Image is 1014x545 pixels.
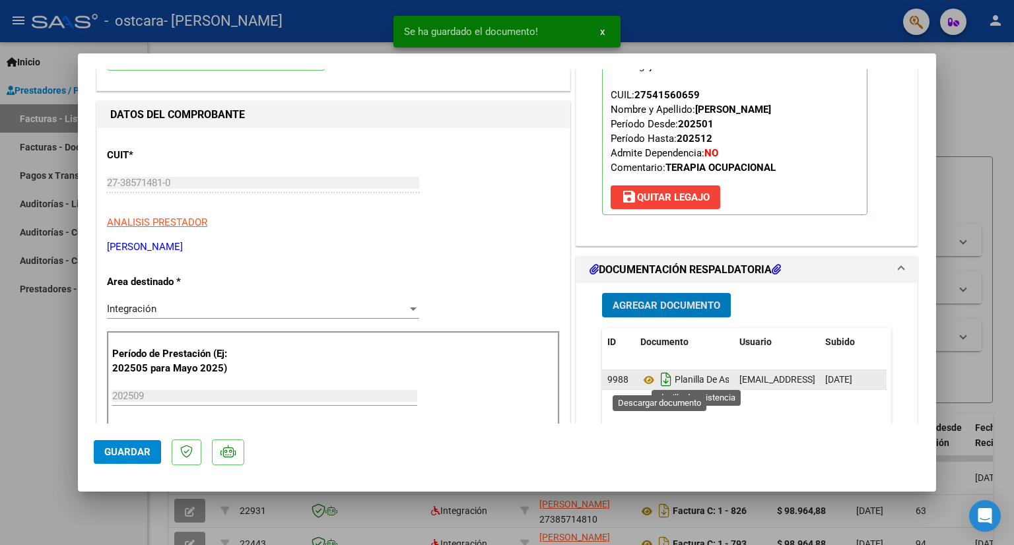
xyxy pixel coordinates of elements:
div: Open Intercom Messenger [969,500,1001,532]
datatable-header-cell: Usuario [734,328,820,356]
strong: [PERSON_NAME] [695,104,771,115]
p: CUIT [107,148,243,163]
span: Subido [825,337,855,347]
span: Se ha guardado el documento! [404,25,538,38]
span: ID [607,337,616,347]
datatable-header-cell: ID [602,328,635,356]
strong: 202501 [678,118,714,130]
button: Quitar Legajo [611,185,720,209]
span: Quitar Legajo [621,191,710,203]
span: Guardar [104,446,151,458]
span: Agregar Documento [613,300,720,311]
strong: NO [704,147,718,159]
strong: 202512 [677,133,712,144]
strong: TERAPIA OCUPACIONAL [665,162,776,174]
mat-expansion-panel-header: DOCUMENTACIÓN RESPALDATORIA [576,257,917,283]
datatable-header-cell: Acción [886,328,952,356]
span: Planilla De Asistencia [640,375,761,385]
button: Agregar Documento [602,293,731,317]
span: Integración [107,303,156,315]
datatable-header-cell: Documento [635,328,734,356]
button: x [590,20,615,44]
span: ANALISIS PRESTADOR [107,216,207,228]
mat-icon: save [621,189,637,205]
p: Legajo preaprobado para Período de Prestación: [602,40,867,215]
span: CUIL: Nombre y Apellido: Período Desde: Período Hasta: Admite Dependencia: [611,89,776,174]
button: Guardar [94,440,161,464]
div: PREAPROBACIÓN PARA INTEGRACION [576,20,917,245]
h1: DOCUMENTACIÓN RESPALDATORIA [590,262,781,278]
span: 9988 [607,374,628,385]
p: [PERSON_NAME] [107,240,560,255]
span: [DATE] [825,374,852,385]
p: Período de Prestación (Ej: 202505 para Mayo 2025) [112,346,245,376]
span: Documento [640,337,689,347]
p: Area destinado * [107,274,243,290]
span: [EMAIL_ADDRESS][DOMAIN_NAME] - [PERSON_NAME] [739,374,963,385]
strong: DATOS DEL COMPROBANTE [110,108,245,121]
datatable-header-cell: Subido [820,328,886,356]
span: Comentario: [611,162,776,174]
div: 27541560659 [634,88,700,102]
span: x [600,26,605,38]
span: Usuario [739,337,772,347]
i: Descargar documento [658,369,675,390]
